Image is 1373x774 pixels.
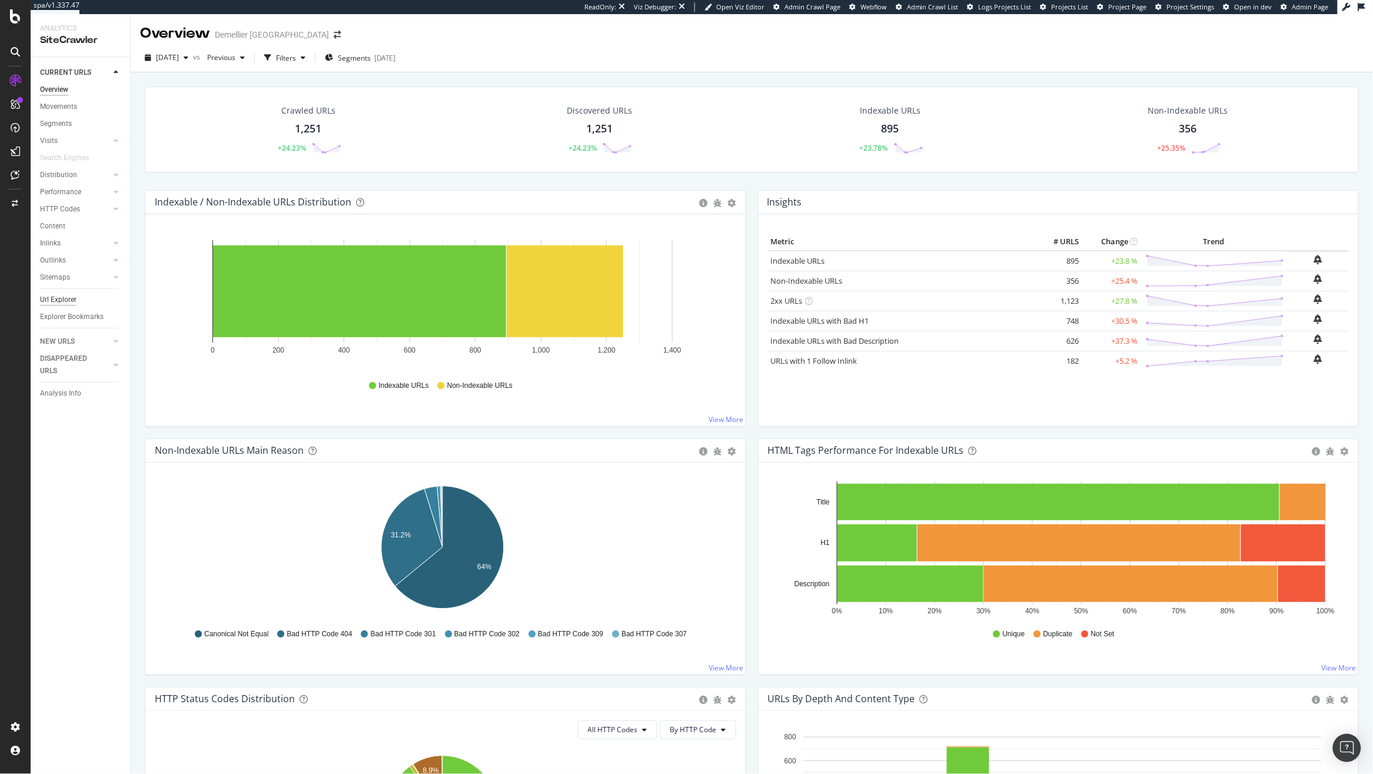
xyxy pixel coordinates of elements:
[272,346,284,354] text: 200
[1035,331,1082,351] td: 626
[1082,351,1141,371] td: +5.2 %
[1082,251,1141,271] td: +23.8 %
[860,143,888,153] div: +23.78%
[1312,447,1321,456] div: circle-info
[784,733,796,742] text: 800
[378,381,428,391] span: Indexable URLs
[211,346,215,354] text: 0
[40,152,89,164] div: Search Engines
[40,353,99,377] div: DISAPPEARED URLS
[621,629,687,639] span: Bad HTTP Code 307
[907,2,959,11] span: Admin Crawl List
[768,481,1344,618] svg: A chart.
[882,121,899,137] div: 895
[40,294,77,306] div: Url Explorer
[334,31,341,39] div: arrow-right-arrow-left
[1179,121,1197,137] div: 356
[40,67,91,79] div: CURRENT URLS
[40,24,121,34] div: Analytics
[40,237,110,250] a: Inlinks
[1035,351,1082,371] td: 182
[40,67,110,79] a: CURRENT URLS
[281,105,335,117] div: Crawled URLs
[714,447,722,456] div: bug
[40,271,110,284] a: Sitemaps
[1148,105,1228,117] div: Non-Indexable URLs
[1224,2,1272,12] a: Open in dev
[155,481,730,618] svg: A chart.
[40,294,122,306] a: Url Explorer
[40,118,122,130] a: Segments
[338,53,371,63] span: Segments
[979,2,1032,11] span: Logs Projects List
[40,135,58,147] div: Visits
[40,186,110,198] a: Performance
[1341,696,1349,704] div: gear
[1082,311,1141,331] td: +30.5 %
[771,255,825,266] a: Indexable URLs
[202,48,250,67] button: Previous
[879,607,893,616] text: 10%
[968,2,1032,12] a: Logs Projects List
[584,2,616,12] div: ReadOnly:
[896,2,959,12] a: Admin Crawl List
[40,169,110,181] a: Distribution
[1052,2,1089,11] span: Projects List
[714,696,722,704] div: bug
[1035,251,1082,271] td: 895
[598,346,616,354] text: 1,200
[447,381,513,391] span: Non-Indexable URLs
[1167,2,1215,11] span: Project Settings
[40,152,101,164] a: Search Engines
[371,629,436,639] span: Bad HTTP Code 301
[700,199,708,207] div: circle-info
[1314,274,1322,284] div: bell-plus
[709,414,744,424] a: View More
[1314,334,1322,344] div: bell-plus
[40,135,110,147] a: Visits
[278,143,306,153] div: +24.23%
[700,696,708,704] div: circle-info
[40,311,104,323] div: Explorer Bookmarks
[1074,607,1088,616] text: 50%
[1156,2,1215,12] a: Project Settings
[40,203,110,215] a: HTTP Codes
[832,607,842,616] text: 0%
[704,2,764,12] a: Open Viz Editor
[193,52,202,62] span: vs
[202,52,235,62] span: Previous
[714,199,722,207] div: bug
[40,84,68,96] div: Overview
[663,346,681,354] text: 1,400
[40,311,122,323] a: Explorer Bookmarks
[1312,696,1321,704] div: circle-info
[40,254,110,267] a: Outlinks
[784,2,840,11] span: Admin Crawl Page
[768,444,964,456] div: HTML Tags Performance for Indexable URLs
[976,607,990,616] text: 30%
[40,186,81,198] div: Performance
[1314,255,1322,264] div: bell-plus
[140,24,210,44] div: Overview
[1327,696,1335,704] div: bug
[784,757,796,765] text: 600
[771,335,899,346] a: Indexable URLs with Bad Description
[40,271,70,284] div: Sitemaps
[578,720,657,739] button: All HTTP Codes
[532,346,550,354] text: 1,000
[1043,629,1073,639] span: Duplicate
[470,346,481,354] text: 800
[1091,629,1115,639] span: Not Set
[849,2,887,12] a: Webflow
[1333,734,1361,762] div: Open Intercom Messenger
[477,563,491,572] text: 64%
[40,101,77,113] div: Movements
[1082,331,1141,351] td: +37.3 %
[215,29,329,41] div: Demellier [GEOGRAPHIC_DATA]
[1082,233,1141,251] th: Change
[40,220,65,232] div: Content
[40,118,72,130] div: Segments
[40,220,122,232] a: Content
[40,203,80,215] div: HTTP Codes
